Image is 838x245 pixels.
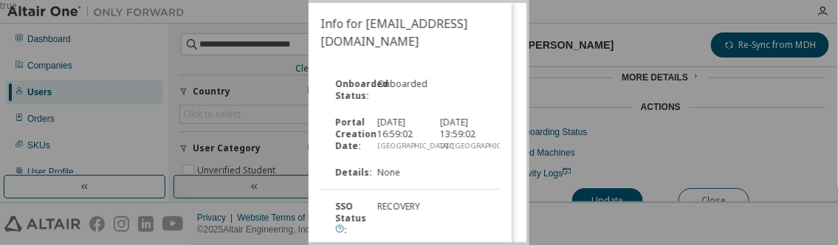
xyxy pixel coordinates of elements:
div: [GEOGRAPHIC_DATA]/[GEOGRAPHIC_DATA] [377,140,422,152]
div: UTC [440,140,485,152]
div: RECOVERY [368,201,431,236]
div: Portal Creation Date : [326,117,368,152]
h2: Info for [EMAIL_ADDRESS][DOMAIN_NAME] [309,3,512,62]
div: None [368,167,431,179]
div: [DATE] 16:59:02 [368,117,431,152]
div: Onboarded [368,78,431,102]
div: Onboarded Status : [326,78,368,102]
div: Details : [326,167,368,179]
div: [DATE] 13:59:02 [431,117,494,152]
div: SSO Status : [326,201,368,236]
